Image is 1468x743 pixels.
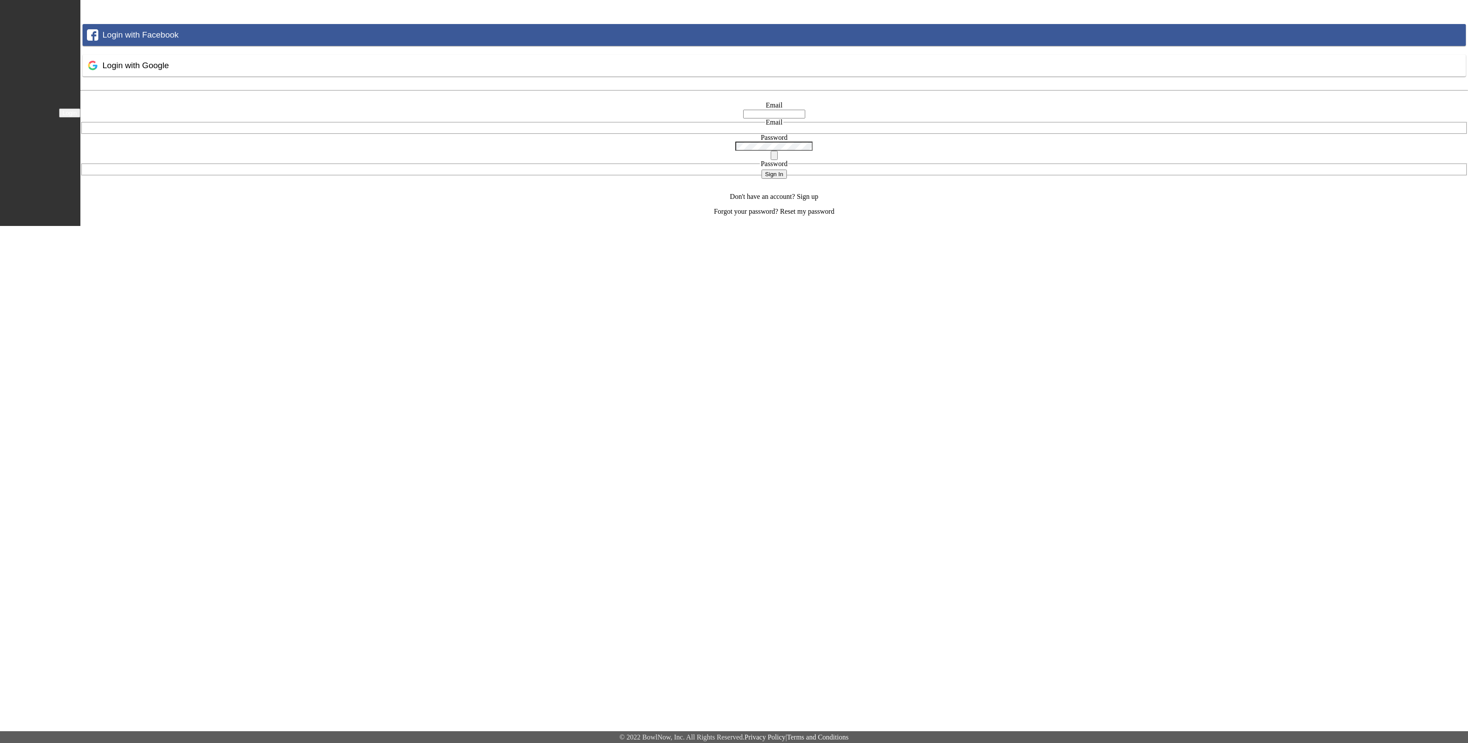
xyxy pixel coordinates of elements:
button: Sign In [762,170,787,179]
p: Forgot your password? [80,208,1468,215]
button: Login with Google [83,55,1466,76]
span: © 2022 BowlNow, Inc. All Rights Reserved. [620,733,744,741]
span: Password [761,160,787,167]
label: Email [766,101,782,109]
a: Sign up [797,193,818,200]
a: Privacy Policy [744,733,786,741]
button: Login [59,108,80,118]
label: Password [761,134,787,141]
span: Email [766,118,782,126]
button: toggle password visibility [771,151,778,160]
a: Terms and Conditions [787,733,848,741]
a: Reset my password [780,208,834,215]
button: Login with Facebook [83,24,1466,46]
img: logo [4,108,52,117]
span: Login with Google [103,61,169,70]
span: Login with Facebook [103,30,179,39]
p: Don't have an account? [80,193,1468,201]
